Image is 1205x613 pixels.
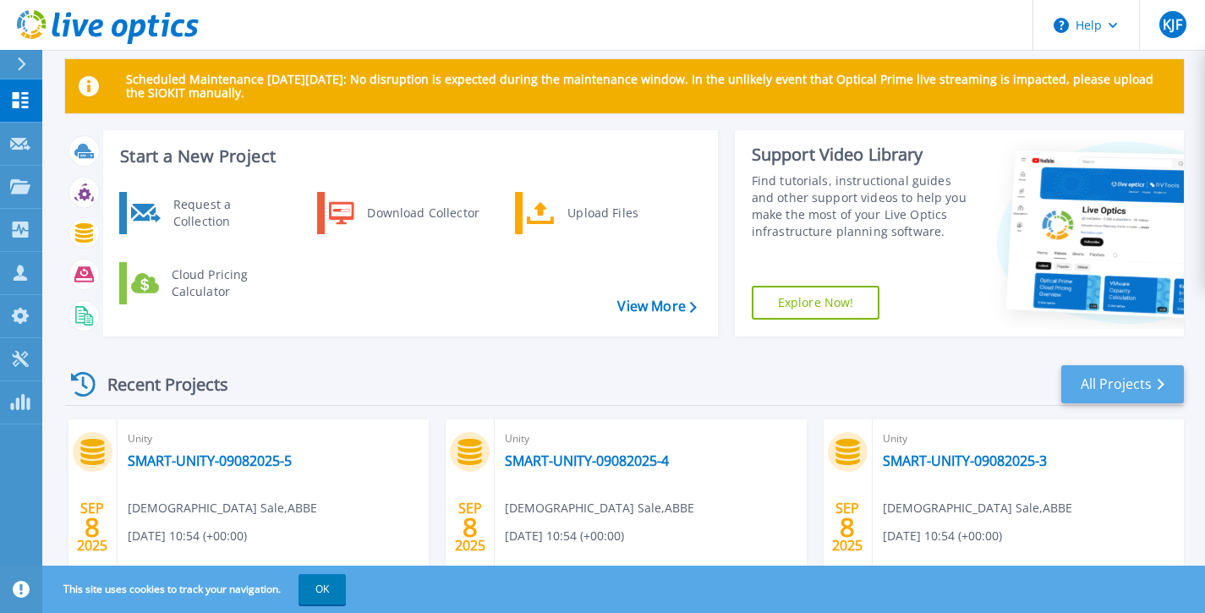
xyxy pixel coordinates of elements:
a: SMART-UNITY-09082025-3 [883,452,1047,469]
a: View More [617,298,696,315]
span: [DATE] 10:54 (+00:00) [883,527,1002,545]
a: SMART-UNITY-09082025-5 [128,452,292,469]
div: Support Video Library [752,144,976,166]
span: KJF [1163,18,1181,31]
p: Scheduled Maintenance [DATE][DATE]: No disruption is expected during the maintenance window. In t... [126,73,1170,100]
div: SEP 2025 [76,496,108,558]
div: Request a Collection [165,196,288,230]
div: Upload Files [559,196,684,230]
div: Cloud Pricing Calculator [163,266,288,300]
span: This site uses cookies to track your navigation. [47,574,346,605]
span: [DEMOGRAPHIC_DATA] Sale , ABBE [128,499,317,517]
a: Request a Collection [119,192,293,234]
span: Unity [883,430,1174,448]
a: Download Collector [317,192,490,234]
a: Upload Files [515,192,688,234]
a: Explore Now! [752,286,880,320]
div: Recent Projects [65,364,251,405]
a: Cloud Pricing Calculator [119,262,293,304]
span: Unity [128,430,419,448]
div: SEP 2025 [831,496,863,558]
div: Find tutorials, instructional guides and other support videos to help you make the most of your L... [752,172,976,240]
a: All Projects [1061,365,1184,403]
span: 8 [463,520,478,534]
span: [DATE] 10:54 (+00:00) [505,527,624,545]
span: [DEMOGRAPHIC_DATA] Sale , ABBE [883,499,1072,517]
span: [DATE] 10:54 (+00:00) [128,527,247,545]
h3: Start a New Project [120,147,696,166]
div: SEP 2025 [454,496,486,558]
a: SMART-UNITY-09082025-4 [505,452,669,469]
div: Download Collector [359,196,486,230]
span: 8 [85,520,100,534]
span: [DEMOGRAPHIC_DATA] Sale , ABBE [505,499,694,517]
span: Unity [505,430,796,448]
span: 8 [840,520,855,534]
button: OK [299,574,346,605]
